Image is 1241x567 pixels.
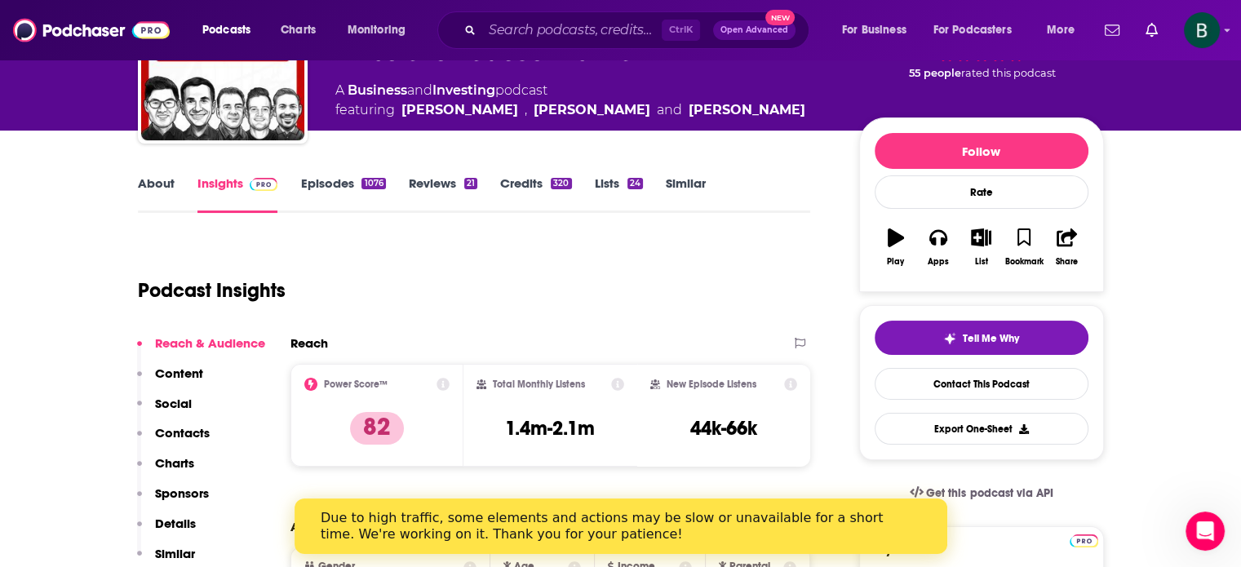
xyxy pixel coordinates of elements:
button: Show profile menu [1184,12,1220,48]
div: Apps [928,257,949,267]
iframe: Intercom live chat banner [295,498,947,554]
button: Reach & Audience [137,335,265,365]
button: List [960,218,1002,277]
a: Lists24 [595,175,643,213]
span: and [407,82,432,98]
button: tell me why sparkleTell Me Why [875,321,1088,355]
a: Episodes1076 [300,175,385,213]
input: Search podcasts, credits, & more... [482,17,662,43]
h2: Reach [290,335,328,351]
span: For Podcasters [933,19,1012,42]
div: Rate [875,175,1088,209]
img: tell me why sparkle [943,332,956,345]
a: Pro website [1070,532,1098,547]
p: 82 [350,412,404,445]
button: Contacts [137,425,210,455]
button: Social [137,396,192,426]
a: InsightsPodchaser Pro [197,175,278,213]
div: 1076 [361,178,385,189]
a: Charts [270,17,326,43]
a: Business [348,82,407,98]
p: Details [155,516,196,531]
span: New [765,10,795,25]
a: Similar [666,175,706,213]
div: A podcast [335,81,805,120]
iframe: Intercom live chat [1186,512,1225,551]
span: , [525,100,527,120]
p: Sponsors [155,485,209,501]
h2: New Episode Listens [667,379,756,390]
p: Content [155,365,203,381]
div: 21 [464,178,477,189]
span: Logged in as betsy46033 [1184,12,1220,48]
span: Charts [281,19,316,42]
a: Reviews21 [409,175,477,213]
div: 24 [627,178,643,189]
span: Get this podcast via API [926,486,1053,500]
span: More [1047,19,1075,42]
button: Follow [875,133,1088,169]
div: List [975,257,988,267]
button: Charts [137,455,194,485]
button: open menu [831,17,927,43]
button: Content [137,365,203,396]
a: Show notifications dropdown [1139,16,1164,44]
button: Open AdvancedNew [713,20,796,40]
a: Investing [432,82,495,98]
p: Reach & Audience [155,335,265,351]
span: featuring [335,100,805,120]
button: Export One-Sheet [875,413,1088,445]
button: Apps [917,218,960,277]
span: Open Advanced [720,26,788,34]
h2: Power Score™ [324,379,388,390]
a: Show notifications dropdown [1098,16,1126,44]
img: Podchaser Pro [1070,534,1098,547]
button: open menu [191,17,272,43]
a: Kyle Grieve [534,100,650,120]
button: Bookmark [1003,218,1045,277]
div: Play [887,257,904,267]
span: Monitoring [348,19,406,42]
a: Preston Pysh [689,100,805,120]
span: 55 people [909,67,961,79]
div: Share [1056,257,1078,267]
a: Clay Finck [401,100,518,120]
span: Ctrl K [662,20,700,41]
img: Podchaser - Follow, Share and Rate Podcasts [13,15,170,46]
h3: 44k-66k [690,416,757,441]
button: open menu [336,17,427,43]
span: For Business [842,19,906,42]
p: Similar [155,546,195,561]
div: Bookmark [1004,257,1043,267]
span: Tell Me Why [963,332,1019,345]
a: Get this podcast via API [897,473,1066,513]
h2: Audience Demographics [290,519,439,534]
h1: Podcast Insights [138,278,286,303]
button: open menu [1035,17,1095,43]
button: Details [137,516,196,546]
h3: 1.4m-2.1m [505,416,595,441]
div: 320 [551,178,571,189]
img: User Profile [1184,12,1220,48]
h2: Total Monthly Listens [493,379,585,390]
a: Credits320 [500,175,571,213]
button: open menu [923,17,1035,43]
a: Contact This Podcast [875,368,1088,400]
div: Search podcasts, credits, & more... [453,11,825,49]
p: Contacts [155,425,210,441]
p: Charts [155,455,194,471]
a: About [138,175,175,213]
button: Share [1045,218,1088,277]
span: Podcasts [202,19,250,42]
button: Sponsors [137,485,209,516]
img: Podchaser Pro [250,178,278,191]
button: Play [875,218,917,277]
p: Social [155,396,192,411]
span: rated this podcast [961,67,1056,79]
span: and [657,100,682,120]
